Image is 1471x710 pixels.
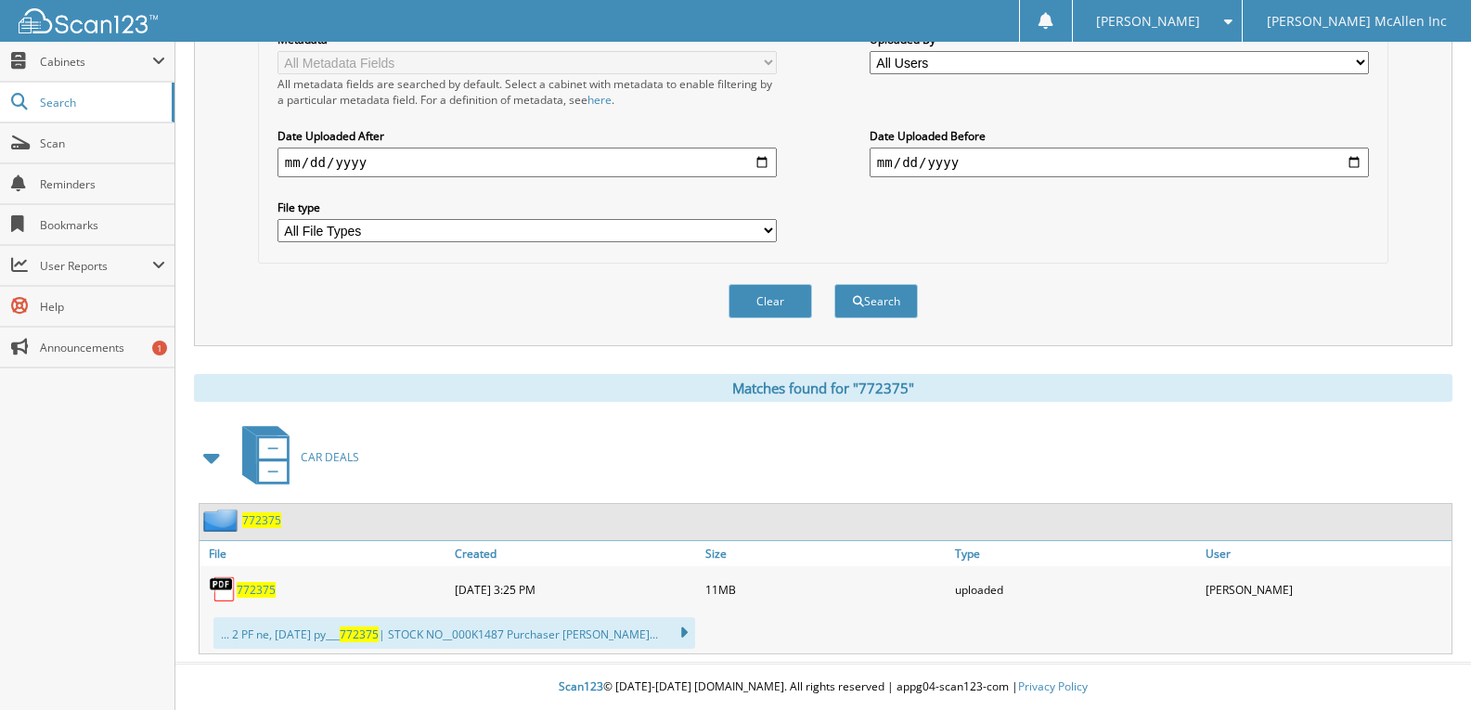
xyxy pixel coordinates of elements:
[231,420,359,494] a: CAR DEALS
[277,148,777,177] input: start
[40,176,165,192] span: Reminders
[701,541,951,566] a: Size
[40,54,152,70] span: Cabinets
[450,541,701,566] a: Created
[301,449,359,465] span: CAR DEALS
[194,374,1452,402] div: Matches found for "772375"
[1378,621,1471,710] iframe: Chat Widget
[729,284,812,318] button: Clear
[950,571,1201,608] div: uploaded
[237,582,276,598] a: 772375
[950,541,1201,566] a: Type
[1096,16,1200,27] span: [PERSON_NAME]
[870,148,1369,177] input: end
[40,299,165,315] span: Help
[40,217,165,233] span: Bookmarks
[175,665,1471,710] div: © [DATE]-[DATE] [DOMAIN_NAME]. All rights reserved | appg04-scan123-com |
[40,95,162,110] span: Search
[1201,571,1452,608] div: [PERSON_NAME]
[1267,16,1447,27] span: [PERSON_NAME] McAllen Inc
[587,92,612,108] a: here
[1201,541,1452,566] a: User
[200,541,450,566] a: File
[450,571,701,608] div: [DATE] 3:25 PM
[213,617,695,649] div: ... 2 PF ne, [DATE] py___ | STOCK NO__000K1487 Purchaser [PERSON_NAME]...
[277,200,777,215] label: File type
[1018,678,1088,694] a: Privacy Policy
[40,258,152,274] span: User Reports
[242,512,281,528] a: 772375
[834,284,918,318] button: Search
[203,509,242,532] img: folder2.png
[40,340,165,355] span: Announcements
[340,626,379,642] span: 772375
[40,136,165,151] span: Scan
[19,8,158,33] img: scan123-logo-white.svg
[152,341,167,355] div: 1
[559,678,603,694] span: Scan123
[277,76,777,108] div: All metadata fields are searched by default. Select a cabinet with metadata to enable filtering b...
[870,128,1369,144] label: Date Uploaded Before
[701,571,951,608] div: 11MB
[209,575,237,603] img: PDF.png
[277,128,777,144] label: Date Uploaded After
